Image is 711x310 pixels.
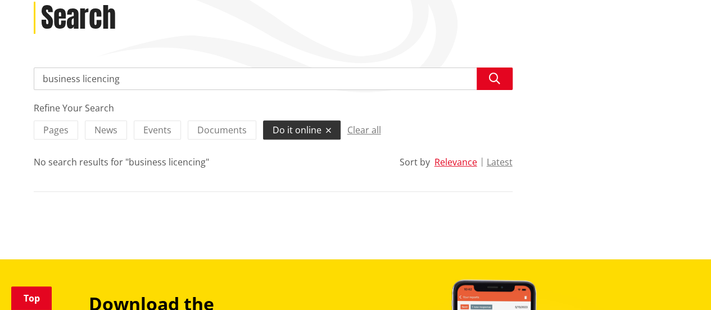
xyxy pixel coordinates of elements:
a: Top [11,286,52,310]
div: No search results for "business licencing" [34,155,209,169]
h1: Search [41,2,116,34]
button: Clear all [347,121,381,139]
input: Search input [34,68,513,90]
div: Refine Your Search [34,101,513,115]
iframe: Messenger Launcher [659,263,700,303]
button: Relevance [434,157,477,167]
div: Sort by [400,155,430,169]
span: Documents [197,124,247,136]
span: Pages [43,124,69,136]
span: News [94,124,117,136]
span: Do it online [273,124,321,136]
button: Latest [487,157,513,167]
span: Events [143,124,171,136]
